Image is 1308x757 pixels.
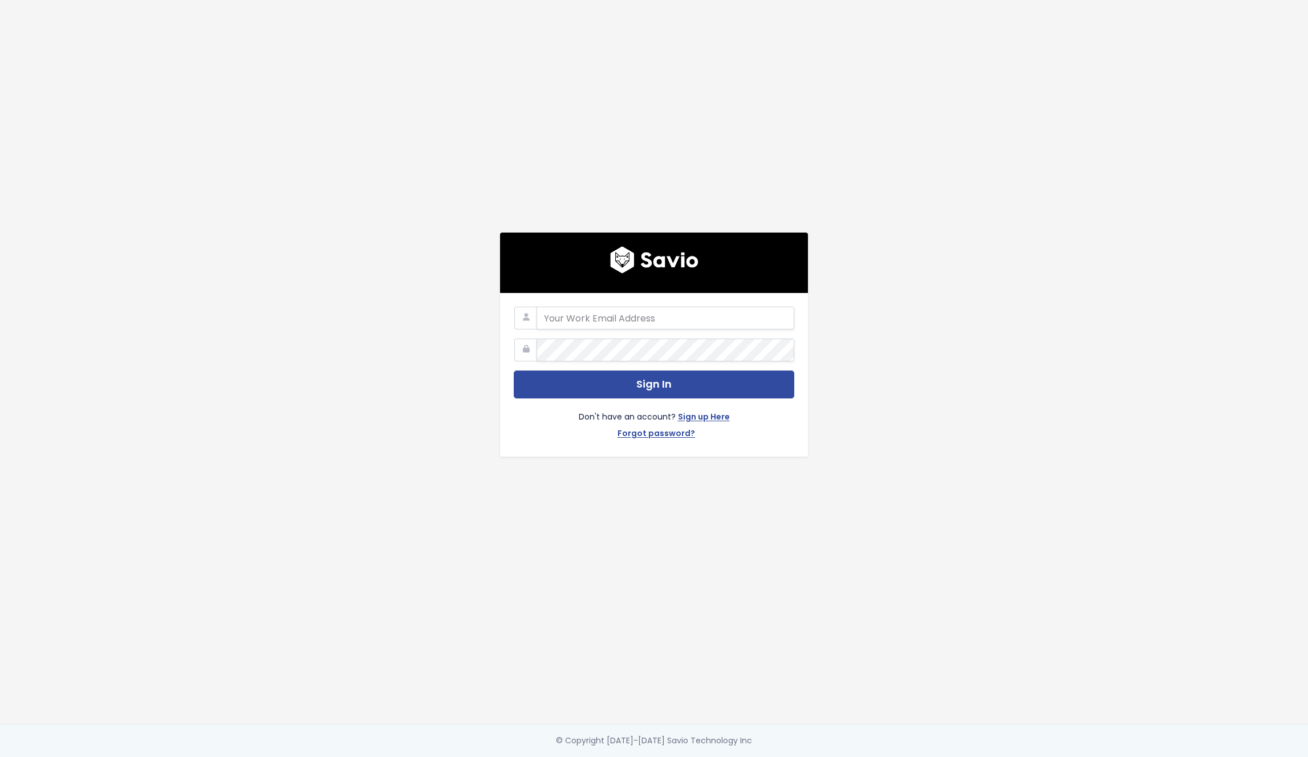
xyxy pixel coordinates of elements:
[514,371,794,398] button: Sign In
[514,398,794,443] div: Don't have an account?
[537,307,794,329] input: Your Work Email Address
[556,734,752,748] div: © Copyright [DATE]-[DATE] Savio Technology Inc
[610,246,698,274] img: logo600x187.a314fd40982d.png
[618,426,695,443] a: Forgot password?
[678,410,730,426] a: Sign up Here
